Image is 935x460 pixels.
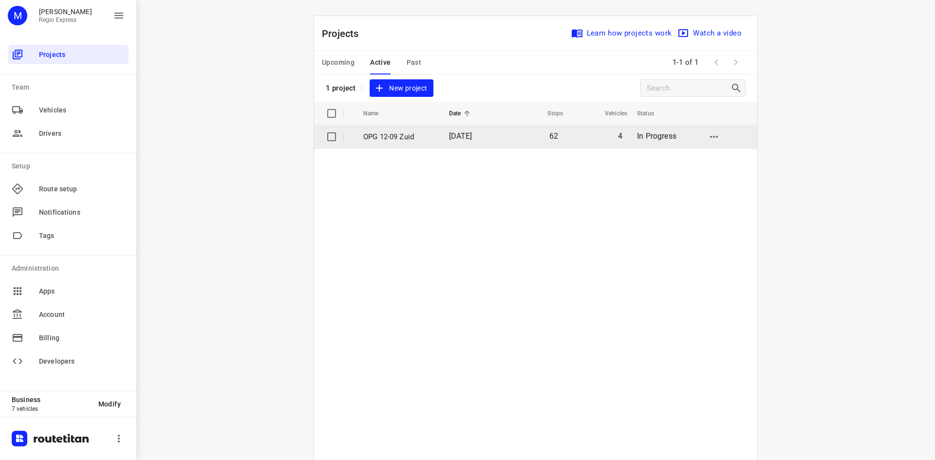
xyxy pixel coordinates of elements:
button: Modify [91,395,129,413]
p: 1 project [326,84,355,92]
span: In Progress [637,131,676,141]
span: Account [39,310,125,320]
p: Team [12,82,129,92]
div: Billing [8,328,129,348]
p: Business [12,396,91,404]
span: Name [363,108,392,119]
div: Drivers [8,124,129,143]
span: Past [407,56,422,69]
span: Date [449,108,474,119]
span: Modify [98,400,121,408]
span: Vehicles [592,108,627,119]
span: Stops [535,108,563,119]
div: Notifications [8,202,129,222]
span: Drivers [39,129,125,139]
span: 4 [618,131,622,141]
span: Vehicles [39,105,125,115]
span: Previous Page [707,53,726,72]
span: Developers [39,356,125,367]
p: OPG 12-09 Zuid [363,131,434,143]
p: Regio Express [39,17,92,23]
div: Tags [8,226,129,245]
p: Projects [322,26,367,41]
span: Notifications [39,207,125,218]
span: Next Page [726,53,746,72]
p: 7 vehicles [12,405,91,412]
div: Route setup [8,179,129,199]
input: Search projects [647,81,730,96]
div: Account [8,305,129,324]
div: Vehicles [8,100,129,120]
div: Search [730,82,745,94]
span: [DATE] [449,131,472,141]
span: Route setup [39,184,125,194]
span: Upcoming [322,56,355,69]
span: 62 [549,131,558,141]
p: Setup [12,161,129,171]
span: Apps [39,286,125,296]
div: Projects [8,45,129,64]
span: 1-1 of 1 [669,52,703,73]
div: M [8,6,27,25]
span: Tags [39,231,125,241]
div: Developers [8,351,129,371]
span: Status [637,108,667,119]
p: Max Bisseling [39,8,92,16]
span: New project [375,82,427,94]
span: Active [370,56,391,69]
p: Administration [12,263,129,274]
span: Projects [39,50,125,60]
span: Billing [39,333,125,343]
button: New project [370,79,433,97]
div: Apps [8,281,129,301]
